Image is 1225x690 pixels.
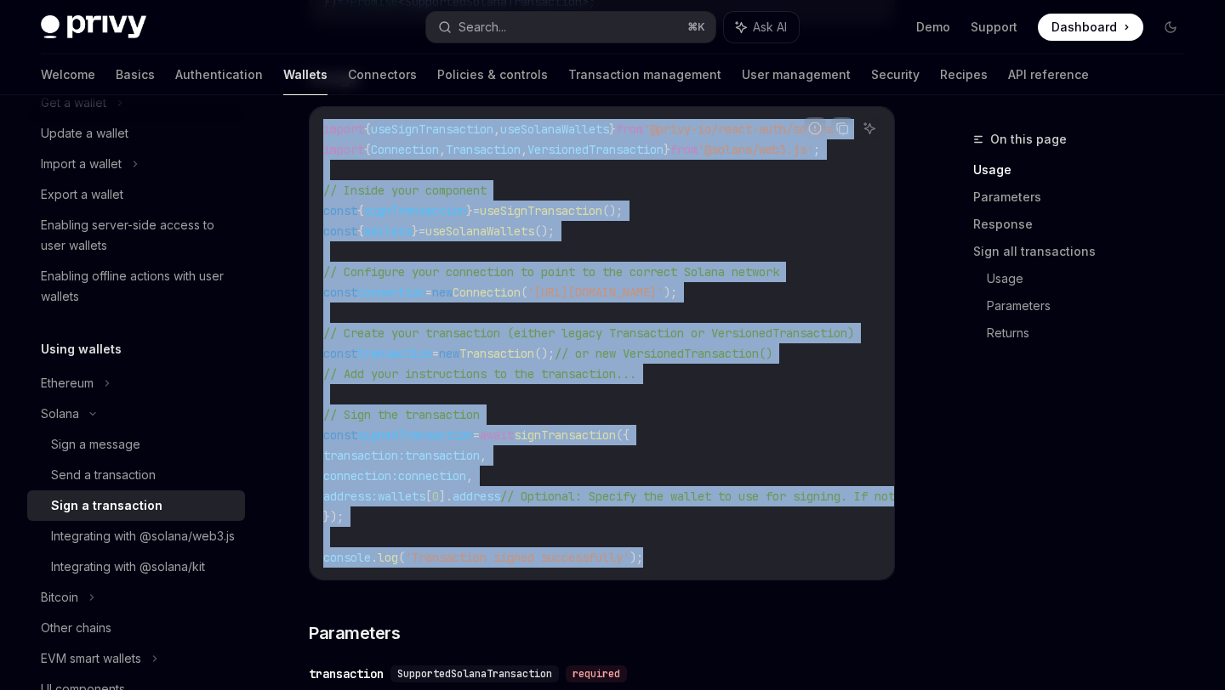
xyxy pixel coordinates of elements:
[473,203,480,218] span: =
[41,123,128,144] div: Update a wallet
[916,19,950,36] a: Demo
[41,618,111,638] div: Other chains
[378,550,398,565] span: log
[534,223,555,239] span: ();
[309,665,384,682] div: transaction
[480,203,602,218] span: useSignTransaction
[1157,14,1184,41] button: Toggle dark mode
[753,19,787,36] span: Ask AI
[175,54,263,95] a: Authentication
[27,210,245,261] a: Enabling server-side access to user wallets
[439,142,446,157] span: ,
[871,54,920,95] a: Security
[41,184,123,205] div: Export a wallet
[323,550,371,565] span: console
[357,203,364,218] span: {
[813,142,820,157] span: ;
[973,156,1198,184] a: Usage
[41,154,122,174] div: Import a wallet
[398,550,405,565] span: (
[419,223,425,239] span: =
[323,223,357,239] span: const
[41,339,122,359] h5: Using wallets
[51,526,235,546] div: Integrating with @solana/web3.js
[514,427,616,443] span: signTransaction
[398,468,466,484] span: connection
[27,118,245,149] a: Update a wallet
[27,429,245,460] a: Sign a message
[446,142,521,157] span: Transaction
[364,223,412,239] span: wallets
[323,427,357,443] span: const
[940,54,988,95] a: Recipes
[527,142,664,157] span: VersionedTransaction
[643,122,840,137] span: '@privy-io/react-auth/solana'
[41,266,235,307] div: Enabling offline actions with user wallets
[323,346,357,361] span: const
[698,142,813,157] span: '@solana/web3.js'
[412,223,419,239] span: }
[41,587,78,608] div: Bitcoin
[309,621,400,645] span: Parameters
[459,346,534,361] span: Transaction
[493,122,500,137] span: ,
[742,54,851,95] a: User management
[371,550,378,565] span: .
[534,346,555,361] span: ();
[439,489,453,504] span: ].
[973,238,1198,265] a: Sign all transactions
[323,407,480,422] span: // Sign the transaction
[323,122,364,137] span: import
[27,521,245,551] a: Integrating with @solana/web3.js
[724,12,799,42] button: Ask AI
[831,117,853,139] button: Copy the contents from the code block
[51,434,140,455] div: Sign a message
[432,489,439,504] span: 0
[480,448,487,463] span: ,
[480,427,514,443] span: await
[41,648,141,669] div: EVM smart wallets
[437,54,548,95] a: Policies & controls
[459,17,506,37] div: Search...
[1038,14,1143,41] a: Dashboard
[664,285,677,300] span: );
[27,613,245,643] a: Other chains
[41,15,146,39] img: dark logo
[323,448,405,463] span: transaction:
[426,12,715,42] button: Search...⌘K
[41,373,94,393] div: Ethereum
[323,366,636,382] span: // Add your instructions to the transaction...
[987,320,1198,347] a: Returns
[323,264,779,280] span: // Configure your connection to point to the correct Solana network
[1008,54,1089,95] a: API reference
[27,460,245,490] a: Send a transaction
[687,20,705,34] span: ⌘ K
[27,490,245,521] a: Sign a transaction
[630,550,643,565] span: );
[371,142,439,157] span: Connection
[397,667,552,681] span: SupportedSolanaTransaction
[27,551,245,582] a: Integrating with @solana/kit
[323,509,344,524] span: });
[41,54,95,95] a: Welcome
[348,54,417,95] a: Connectors
[973,211,1198,238] a: Response
[425,285,432,300] span: =
[425,223,534,239] span: useSolanaWallets
[500,489,1174,504] span: // Optional: Specify the wallet to use for signing. If not provided, the first wallet will be used.
[357,223,364,239] span: {
[602,203,623,218] span: ();
[364,142,371,157] span: {
[521,285,527,300] span: (
[453,489,500,504] span: address
[405,550,630,565] span: 'Transaction signed successfully'
[323,325,854,341] span: // Create your transaction (either legacy Transaction or VersionedTransaction)
[323,489,378,504] span: address:
[453,285,521,300] span: Connection
[432,285,453,300] span: new
[357,427,473,443] span: signedTransaction
[439,346,459,361] span: new
[670,142,698,157] span: from
[555,346,772,361] span: // or new VersionedTransaction()
[858,117,880,139] button: Ask AI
